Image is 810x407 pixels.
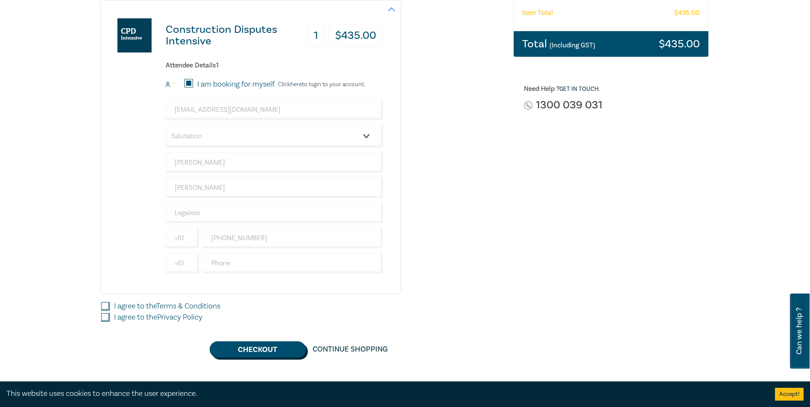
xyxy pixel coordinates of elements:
[166,203,383,223] input: Company
[6,388,762,399] div: This website uses cookies to enhance the user experience.
[166,61,383,70] h6: Attendee Details 1
[276,81,365,88] p: Click to login to your account.
[156,301,220,311] a: Terms & Conditions
[114,312,202,323] label: I agree to the
[522,38,595,49] h3: Total
[197,79,276,90] label: I am booking for myself.
[550,41,595,49] small: (Including GST)
[307,24,325,47] h3: 1
[306,341,395,358] a: Continue Shopping
[166,177,383,198] input: Last Name*
[536,99,602,111] a: 1300 039 031
[795,299,803,363] span: Can we help ?
[559,85,599,93] a: Get in touch
[202,228,383,248] input: Mobile*
[328,24,383,47] h3: $ 435.00
[166,253,199,273] input: +61
[166,99,383,120] input: Attendee Email*
[166,152,383,173] input: First Name*
[202,253,383,273] input: Phone
[522,9,553,17] h6: Item Total
[166,24,306,47] h3: Construction Disputes Intensive
[166,228,199,248] input: +61
[117,18,152,52] img: Construction Disputes Intensive
[290,81,302,88] a: here
[173,81,175,87] small: 1
[524,85,702,93] h6: Need Help ? .
[114,301,220,312] label: I agree to the
[659,38,700,49] h3: $ 435.00
[157,312,202,322] a: Privacy Policy
[674,9,700,17] h6: $ 435.00
[775,388,804,401] button: Accept cookies
[210,341,306,358] button: Checkout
